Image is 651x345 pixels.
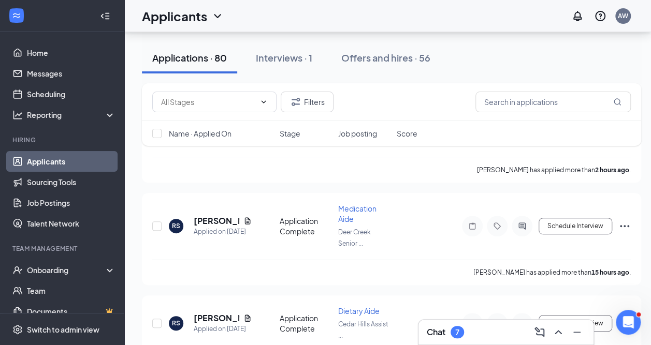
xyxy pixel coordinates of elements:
[594,10,606,22] svg: QuestionInfo
[550,324,567,340] button: ChevronUp
[552,326,565,338] svg: ChevronUp
[169,128,232,139] span: Name · Applied On
[280,313,332,334] div: Application Complete
[569,324,585,340] button: Minimize
[516,222,528,230] svg: ActiveChat
[152,51,227,64] div: Applications · 80
[531,324,548,340] button: ComposeMessage
[595,166,629,174] b: 2 hours ago
[338,306,380,316] span: Dietary Aide
[539,218,612,234] button: Schedule Interview
[280,128,300,139] span: Stage
[338,320,388,339] span: Cedar Hills Assist ...
[618,220,631,232] svg: Ellipses
[616,310,641,335] iframe: Intercom live chat
[618,11,628,20] div: AW
[27,151,115,172] a: Applicants
[571,10,584,22] svg: Notifications
[243,314,252,322] svg: Document
[12,265,23,275] svg: UserCheck
[194,324,252,334] div: Applied on [DATE]
[256,51,312,64] div: Interviews · 1
[243,217,252,225] svg: Document
[533,326,546,338] svg: ComposeMessage
[259,98,268,106] svg: ChevronDown
[613,98,621,106] svg: MagnifyingGlass
[27,63,115,84] a: Messages
[338,128,377,139] span: Job posting
[12,244,113,253] div: Team Management
[27,84,115,104] a: Scheduling
[591,268,629,276] b: 15 hours ago
[27,192,115,213] a: Job Postings
[172,319,180,327] div: RS
[12,110,23,120] svg: Analysis
[27,324,99,335] div: Switch to admin view
[27,110,116,120] div: Reporting
[341,51,430,64] div: Offers and hires · 56
[455,328,459,337] div: 7
[397,128,417,139] span: Score
[477,166,631,174] p: [PERSON_NAME] has applied more than .
[473,268,631,277] p: [PERSON_NAME] has applied more than .
[27,213,115,234] a: Talent Network
[281,92,334,112] button: Filter Filters
[12,136,113,144] div: Hiring
[194,227,252,237] div: Applied on [DATE]
[100,11,110,21] svg: Collapse
[161,96,255,108] input: All Stages
[491,222,503,230] svg: Tag
[571,326,583,338] svg: Minimize
[27,280,115,301] a: Team
[280,216,332,236] div: Application Complete
[338,228,371,247] span: Deer Creek Senior ...
[142,7,207,25] h1: Applicants
[194,215,239,227] h5: [PERSON_NAME]
[27,42,115,63] a: Home
[12,324,23,335] svg: Settings
[211,10,224,22] svg: ChevronDown
[172,221,180,230] div: RS
[539,315,612,332] button: Schedule Interview
[27,265,107,275] div: Onboarding
[27,172,115,192] a: Sourcing Tools
[427,326,445,338] h3: Chat
[194,312,239,324] h5: [PERSON_NAME]
[11,10,22,21] svg: WorkstreamLogo
[338,204,377,223] span: Medication Aide
[27,301,115,322] a: DocumentsCrown
[290,96,302,108] svg: Filter
[475,92,631,112] input: Search in applications
[466,222,479,230] svg: Note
